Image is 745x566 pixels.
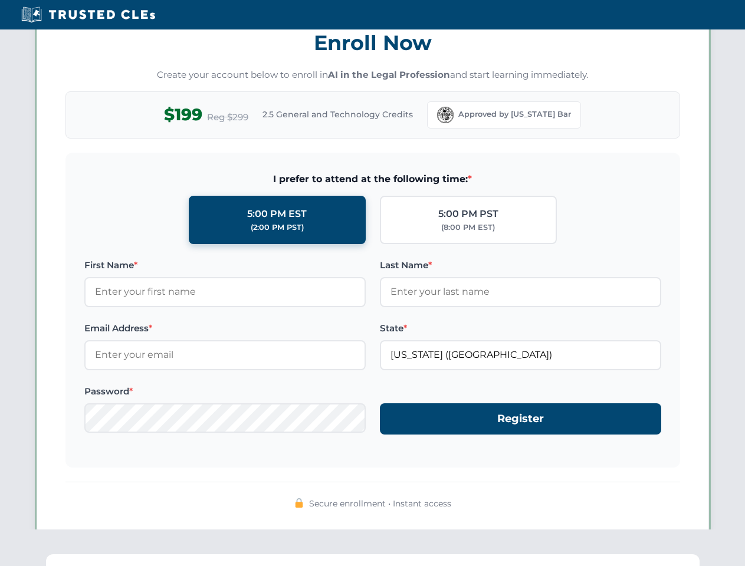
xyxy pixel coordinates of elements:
[458,108,571,120] span: Approved by [US_STATE] Bar
[84,321,366,335] label: Email Address
[438,206,498,222] div: 5:00 PM PST
[380,277,661,307] input: Enter your last name
[84,172,661,187] span: I prefer to attend at the following time:
[441,222,495,233] div: (8:00 PM EST)
[328,69,450,80] strong: AI in the Legal Profession
[251,222,304,233] div: (2:00 PM PST)
[65,68,680,82] p: Create your account below to enroll in and start learning immediately.
[84,258,366,272] label: First Name
[380,403,661,435] button: Register
[380,258,661,272] label: Last Name
[380,340,661,370] input: Florida (FL)
[262,108,413,121] span: 2.5 General and Technology Credits
[65,24,680,61] h3: Enroll Now
[84,384,366,399] label: Password
[18,6,159,24] img: Trusted CLEs
[164,101,202,128] span: $199
[84,277,366,307] input: Enter your first name
[437,107,454,123] img: Florida Bar
[207,110,248,124] span: Reg $299
[309,497,451,510] span: Secure enrollment • Instant access
[294,498,304,508] img: 🔒
[247,206,307,222] div: 5:00 PM EST
[380,321,661,335] label: State
[84,340,366,370] input: Enter your email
